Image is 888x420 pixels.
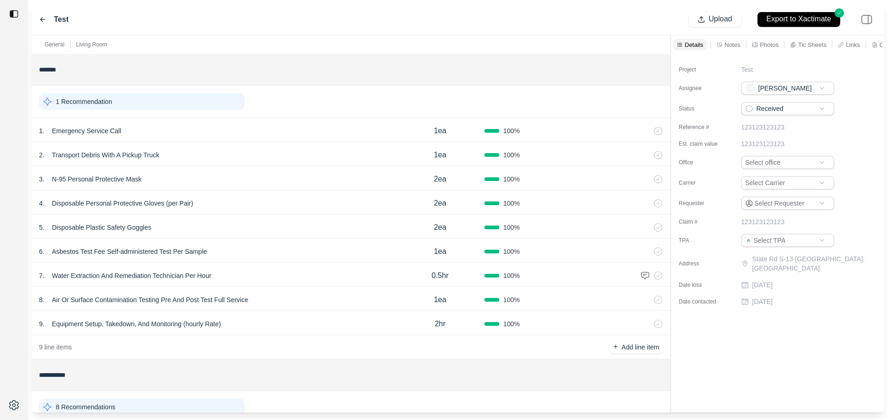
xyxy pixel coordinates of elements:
[503,223,520,232] span: 100 %
[9,9,19,19] img: toggle sidebar
[685,41,703,49] p: Details
[39,223,45,232] p: 5 .
[434,125,446,136] p: 1ea
[679,200,725,207] label: Requester
[39,174,45,184] p: 3 .
[56,97,112,106] p: 1 Recommendation
[48,197,197,210] p: Disposable Personal Protective Gloves (per Pair)
[434,174,446,185] p: 2ea
[39,199,45,208] p: 4 .
[610,341,663,354] button: +Add line item
[39,271,45,280] p: 7 .
[48,293,252,306] p: Air Or Surface Contamination Testing Pre And Post Test Full Service
[39,319,45,329] p: 9 .
[679,281,725,289] label: Date loss
[503,271,520,280] span: 100 %
[766,14,831,25] p: Export to Xactimate
[39,342,72,352] p: 9 line items
[679,179,725,187] label: Carrier
[679,159,725,166] label: Office
[48,221,155,234] p: Disposable Plastic Safety Goggles
[679,84,725,92] label: Assignee
[621,342,659,352] p: Add line item
[679,237,725,244] label: TPA
[679,298,725,305] label: Date contacted
[48,173,145,186] p: N-95 Personal Protective Mask
[679,260,725,267] label: Address
[741,139,784,149] p: 123123123123
[679,140,725,148] label: Est. claim value
[741,217,784,226] p: 123123123123
[434,198,446,209] p: 2ea
[741,123,784,132] p: 123123123123
[434,149,446,161] p: 1ea
[434,294,446,305] p: 1ea
[752,254,866,273] p: State Rd S-13-[GEOGRAPHIC_DATA], [GEOGRAPHIC_DATA]
[752,280,773,290] p: [DATE]
[640,271,650,280] img: comment
[679,123,725,131] label: Reference #
[39,247,45,256] p: 6 .
[760,41,778,49] p: Photos
[48,149,163,162] p: Transport Debris With A Pickup Truck
[503,150,520,160] span: 100 %
[679,105,725,112] label: Status
[76,41,107,48] p: Living Room
[679,218,725,226] label: Claim #
[56,402,115,412] p: 8 Recommendations
[503,247,520,256] span: 100 %
[503,174,520,184] span: 100 %
[725,41,740,49] p: Notes
[54,14,69,25] label: Test
[431,270,448,281] p: 0.5hr
[503,126,520,136] span: 100 %
[39,126,45,136] p: 1 .
[614,342,618,352] p: +
[741,65,753,74] p: Test
[434,222,446,233] p: 2ea
[48,317,225,330] p: Equipment Setup, Takedown, And Monitoring (hourly Rate)
[503,319,520,329] span: 100 %
[856,9,877,30] img: right-panel.svg
[39,295,45,304] p: 8 .
[503,199,520,208] span: 100 %
[679,66,725,73] label: Project
[503,295,520,304] span: 100 %
[48,245,211,258] p: Asbestos Test Fee Self-administered Test Per Sample
[689,12,741,27] button: Upload
[757,12,840,27] button: Export to Xactimate
[749,7,849,31] button: Export to Xactimate
[48,124,125,137] p: Emergency Service Call
[39,150,45,160] p: 2 .
[798,41,826,49] p: Tic Sheets
[709,14,732,25] p: Upload
[48,269,215,282] p: Water Extraction And Remediation Technician Per Hour
[846,41,860,49] p: Links
[434,246,446,257] p: 1ea
[435,318,445,330] p: 2hr
[752,297,773,306] p: [DATE]
[45,41,65,48] p: General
